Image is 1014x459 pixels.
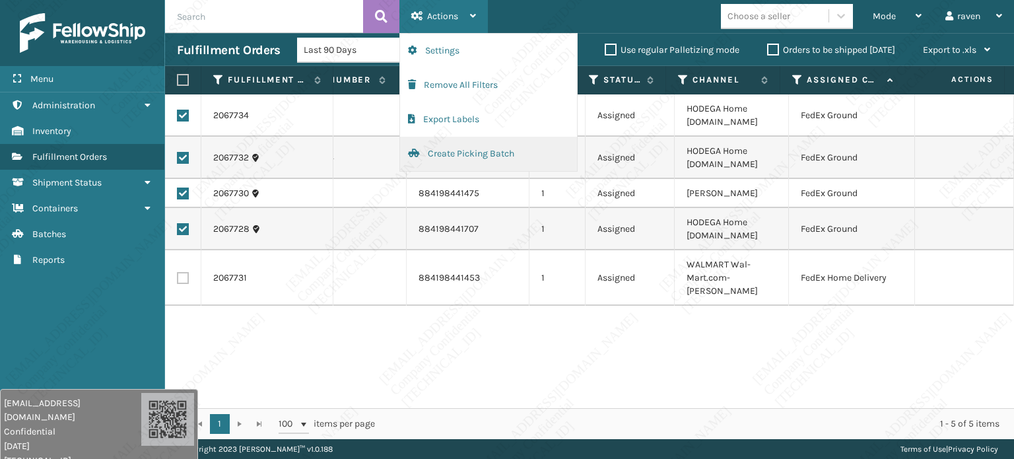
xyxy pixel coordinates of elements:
td: FedEx Ground [789,179,915,208]
label: Assigned Carrier Service [807,74,881,86]
span: items per page [279,414,375,434]
a: 2067734 [213,109,249,122]
a: Terms of Use [900,444,946,454]
button: Remove All Filters [400,68,577,102]
button: Create Picking Batch [400,137,577,171]
a: 2067730 [213,187,249,200]
button: Settings [400,34,577,68]
td: 1 [529,250,586,306]
a: Privacy Policy [948,444,998,454]
label: Orders to be shipped [DATE] [767,44,895,55]
span: Actions [427,11,458,22]
span: Containers [32,203,78,214]
h3: Fulfillment Orders [177,42,280,58]
span: Fulfillment Orders [32,151,107,162]
td: Assigned [586,137,675,179]
a: 884198441707 [419,223,479,234]
td: Assigned [586,94,675,137]
td: HODEGA Home [DOMAIN_NAME] [675,208,789,250]
span: Inventory [32,125,71,137]
div: | [900,439,998,459]
td: SO2442804 [273,137,407,179]
label: Status [603,74,640,86]
label: Use regular Palletizing mode [605,44,739,55]
td: Assigned [586,250,675,306]
span: Mode [873,11,896,22]
td: FedEx Ground [789,94,915,137]
a: 1 [210,414,230,434]
td: FedEx Ground [789,137,915,179]
div: Last 90 Days [304,43,406,57]
td: WALMART Wal-Mart.com-[PERSON_NAME] [675,250,789,306]
p: Copyright 2023 [PERSON_NAME]™ v 1.0.188 [181,439,333,459]
span: Actions [910,69,1001,90]
span: Batches [32,229,66,240]
td: 1 [529,208,586,250]
td: SO2442791 [273,250,407,306]
a: 2067728 [213,223,250,236]
span: Reports [32,254,65,265]
span: [DATE] [4,439,141,453]
td: HODEGA Home [DOMAIN_NAME] [675,137,789,179]
td: HODEGA Home [DOMAIN_NAME] [675,94,789,137]
img: logo [20,13,145,53]
label: Fulfillment Order Id [228,74,308,86]
td: Assigned [586,179,675,208]
span: Shipment Status [32,177,102,188]
span: Confidential [4,425,141,439]
label: Channel [693,74,755,86]
span: [EMAIL_ADDRESS][DOMAIN_NAME] [4,396,141,424]
td: SO2442794 [273,208,407,250]
a: 2067731 [213,271,247,285]
span: Menu [30,73,53,85]
td: SO2442793 [273,179,407,208]
div: 1 - 5 of 5 items [393,417,999,431]
td: Assigned [586,208,675,250]
span: 100 [279,417,298,431]
a: 884198441475 [419,188,479,199]
a: 884198441453 [419,272,480,283]
span: Administration [32,100,95,111]
span: Export to .xls [923,44,976,55]
td: [PERSON_NAME] [675,179,789,208]
div: Choose a seller [727,9,790,23]
td: FedEx Home Delivery [789,250,915,306]
td: 1 [529,179,586,208]
a: 2067732 [213,151,249,164]
td: FedEx Ground [789,208,915,250]
td: SO2442797 [273,94,407,137]
button: Export Labels [400,102,577,137]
